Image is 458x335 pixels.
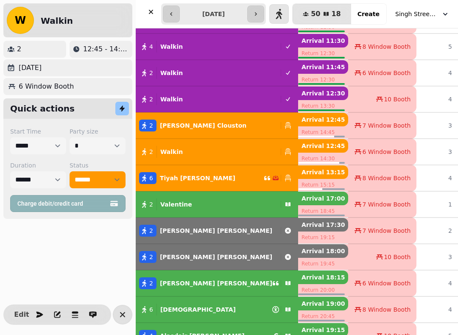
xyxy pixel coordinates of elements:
p: Walkin [160,69,183,77]
p: Walkin [160,42,183,51]
p: Return 14:30 [298,153,348,165]
button: 4Walkin [136,36,298,57]
span: 2 [149,226,153,235]
td: 4 [416,86,457,112]
td: 5 [416,33,457,60]
span: 7 Window Booth [362,200,411,209]
span: 7 Window Booth [362,121,411,130]
button: 2[PERSON_NAME] [PERSON_NAME] [136,247,298,267]
button: 6[DEMOGRAPHIC_DATA] [136,299,298,320]
button: 2Valentine [136,194,298,215]
button: Singh Street Bruntsfield [390,6,455,22]
span: 7 Window Booth [362,226,411,235]
td: 2 [416,218,457,244]
td: 3 [416,112,457,139]
button: Edit [13,306,30,323]
label: Status [70,161,126,170]
button: 2[PERSON_NAME] Clouston [136,115,298,136]
p: Arrival 17:00 [298,192,348,205]
p: [PERSON_NAME] [PERSON_NAME] [160,226,272,235]
h2: Quick actions [10,103,75,114]
span: Create [357,11,380,17]
p: Arrival 12:30 [298,87,348,100]
td: 4 [416,296,457,323]
span: W [15,15,26,25]
p: [PERSON_NAME] Clouston [160,121,246,130]
p: Return 13:30 [298,100,348,112]
p: Return 18:45 [298,205,348,217]
p: Return 12:30 [298,47,348,59]
p: 12:45 - 14:30 [83,44,129,54]
p: Return 14:45 [298,126,348,138]
span: 6 Window Booth [362,148,411,156]
td: 4 [416,270,457,296]
p: Arrival 13:15 [298,165,348,179]
p: Return 20:45 [298,310,348,322]
span: 6 Window Booth [362,279,411,288]
p: Walkin [160,148,183,156]
p: Walkin [160,95,183,103]
p: Return 20:00 [298,284,348,296]
p: Return 19:15 [298,232,348,243]
p: Return 15:15 [298,179,348,191]
span: 6 Window Booth [362,69,411,77]
p: Arrival 11:45 [298,60,348,74]
button: 6Tiyah [PERSON_NAME] [136,168,298,188]
span: 2 [149,148,153,156]
span: 2 [149,121,153,130]
p: 2 [17,44,21,54]
p: Return 12:30 [298,74,348,86]
button: 2Walkin [136,63,298,83]
span: 2 [149,95,153,103]
button: 5018 [293,4,351,24]
p: Arrival 11:30 [298,34,348,47]
label: Duration [10,161,66,170]
h2: Walkin [41,15,73,27]
p: Arrival 12:45 [298,139,348,153]
p: Arrival 12:45 [298,113,348,126]
p: Valentine [160,200,192,209]
button: 2Walkin [136,89,298,109]
p: Arrival 18:00 [298,244,348,258]
td: 4 [416,60,457,86]
span: 6 [149,305,153,314]
span: 2 [149,200,153,209]
p: Arrival 19:00 [298,297,348,310]
label: Party size [70,127,126,136]
label: Start Time [10,127,66,136]
span: 6 [149,174,153,182]
button: Create [351,4,386,24]
span: 8 Window Booth [362,42,411,51]
span: 4 [149,42,153,51]
p: Arrival 17:30 [298,218,348,232]
button: 2[PERSON_NAME] [PERSON_NAME] [136,273,298,293]
p: Arrival 18:15 [298,271,348,284]
span: 8 Window Booth [362,305,411,314]
button: 2[PERSON_NAME] [PERSON_NAME] [136,221,298,241]
p: [DATE] [19,63,42,73]
span: Charge debit/credit card [17,201,108,207]
td: 1 [416,191,457,218]
span: 2 [149,279,153,288]
span: 10 Booth [384,95,411,103]
td: 3 [416,139,457,165]
button: 2Walkin [136,142,298,162]
p: Tiyah [PERSON_NAME] [160,174,235,182]
p: Return 19:45 [298,258,348,270]
button: Charge debit/credit card [10,195,126,212]
span: 2 [149,253,153,261]
span: Edit [17,311,27,318]
span: 50 [311,11,320,17]
p: [DEMOGRAPHIC_DATA] [160,305,236,314]
span: 2 [149,69,153,77]
p: [PERSON_NAME] [PERSON_NAME] [160,279,272,288]
td: 3 [416,244,457,270]
p: [PERSON_NAME] [PERSON_NAME] [160,253,272,261]
p: 6 Window Booth [19,81,74,92]
span: 8 Window Booth [362,174,411,182]
td: 4 [416,165,457,191]
span: 10 Booth [384,253,411,261]
span: 18 [331,11,341,17]
span: Singh Street Bruntsfield [395,10,438,18]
